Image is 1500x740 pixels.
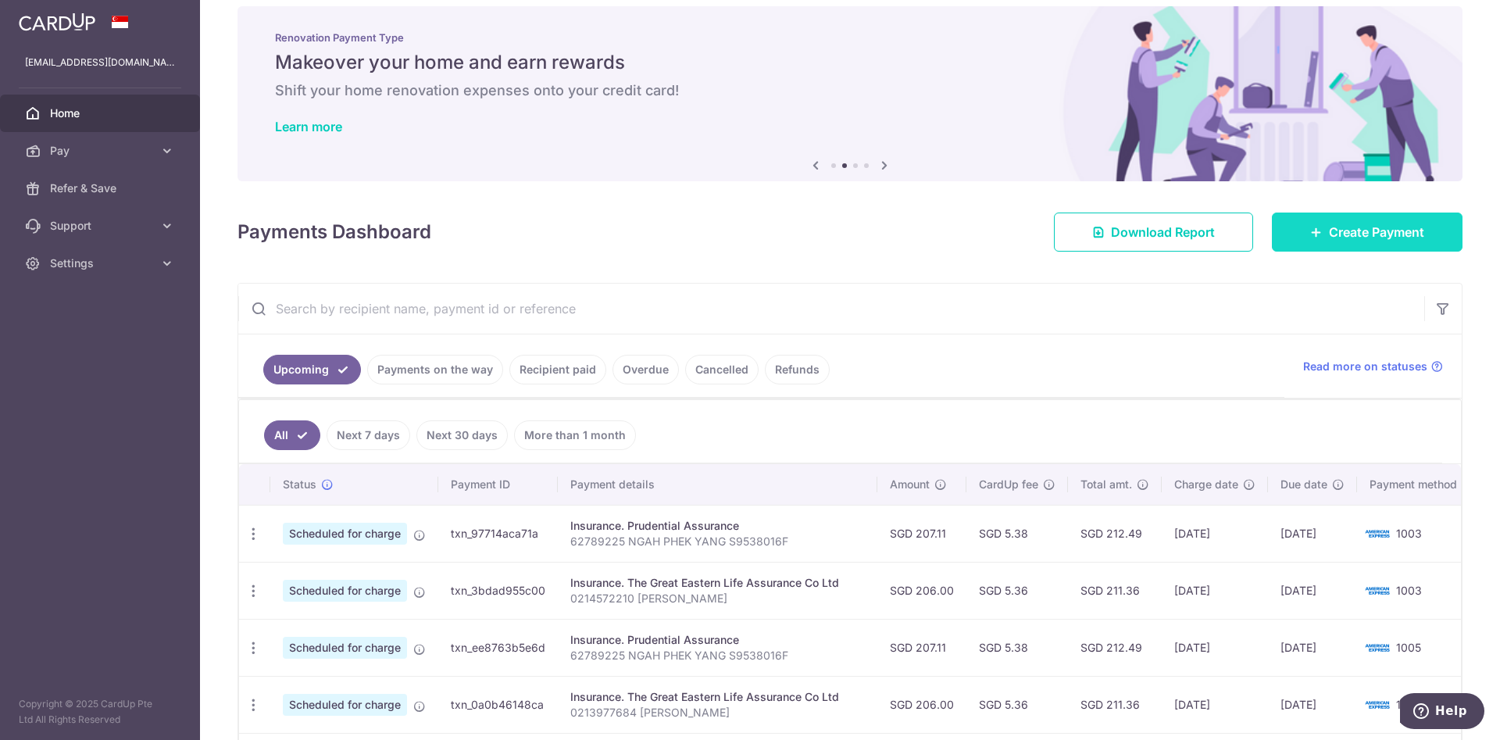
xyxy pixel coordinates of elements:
[438,562,558,619] td: txn_3bdad955c00
[50,105,153,121] span: Home
[1357,464,1476,505] th: Payment method
[438,505,558,562] td: txn_97714aca71a
[416,420,508,450] a: Next 30 days
[1362,638,1393,657] img: Bank Card
[283,477,316,492] span: Status
[1396,698,1421,711] span: 1005
[1303,359,1443,374] a: Read more on statuses
[283,694,407,716] span: Scheduled for charge
[1362,581,1393,600] img: Bank Card
[1162,619,1268,676] td: [DATE]
[877,505,966,562] td: SGD 207.11
[367,355,503,384] a: Payments on the way
[283,523,407,545] span: Scheduled for charge
[1303,359,1427,374] span: Read more on statuses
[1054,213,1253,252] a: Download Report
[570,705,865,720] p: 0213977684 [PERSON_NAME]
[237,6,1462,181] img: Renovation banner
[263,355,361,384] a: Upcoming
[19,13,95,31] img: CardUp
[570,518,865,534] div: Insurance. Prudential Assurance
[1362,695,1393,714] img: Bank Card
[570,575,865,591] div: Insurance. The Great Eastern Life Assurance Co Ltd
[1268,619,1357,676] td: [DATE]
[275,31,1425,44] p: Renovation Payment Type
[570,534,865,549] p: 62789225 NGAH PHEK YANG S9538016F
[1162,505,1268,562] td: [DATE]
[1396,584,1422,597] span: 1003
[25,55,175,70] p: [EMAIL_ADDRESS][DOMAIN_NAME]
[1329,223,1424,241] span: Create Payment
[275,50,1425,75] h5: Makeover your home and earn rewards
[275,81,1425,100] h6: Shift your home renovation expenses onto your credit card!
[558,464,877,505] th: Payment details
[1268,505,1357,562] td: [DATE]
[979,477,1038,492] span: CardUp fee
[966,562,1068,619] td: SGD 5.36
[50,143,153,159] span: Pay
[1396,527,1422,540] span: 1003
[570,632,865,648] div: Insurance. Prudential Assurance
[283,637,407,659] span: Scheduled for charge
[237,218,431,246] h4: Payments Dashboard
[238,284,1424,334] input: Search by recipient name, payment id or reference
[1362,524,1393,543] img: Bank Card
[1111,223,1215,241] span: Download Report
[438,464,558,505] th: Payment ID
[283,580,407,602] span: Scheduled for charge
[509,355,606,384] a: Recipient paid
[1396,641,1421,654] span: 1005
[1068,676,1162,733] td: SGD 211.36
[570,648,865,663] p: 62789225 NGAH PHEK YANG S9538016F
[1068,619,1162,676] td: SGD 212.49
[966,505,1068,562] td: SGD 5.38
[438,619,558,676] td: txn_ee8763b5e6d
[1174,477,1238,492] span: Charge date
[1068,562,1162,619] td: SGD 211.36
[50,181,153,196] span: Refer & Save
[1400,693,1484,732] iframe: Opens a widget where you can find more information
[264,420,320,450] a: All
[1272,213,1462,252] a: Create Payment
[1162,676,1268,733] td: [DATE]
[570,689,865,705] div: Insurance. The Great Eastern Life Assurance Co Ltd
[877,619,966,676] td: SGD 207.11
[570,591,865,606] p: 0214572210 [PERSON_NAME]
[1268,676,1357,733] td: [DATE]
[438,676,558,733] td: txn_0a0b46148ca
[1268,562,1357,619] td: [DATE]
[1280,477,1327,492] span: Due date
[1080,477,1132,492] span: Total amt.
[327,420,410,450] a: Next 7 days
[1162,562,1268,619] td: [DATE]
[275,119,342,134] a: Learn more
[877,562,966,619] td: SGD 206.00
[1068,505,1162,562] td: SGD 212.49
[966,676,1068,733] td: SGD 5.36
[890,477,930,492] span: Amount
[612,355,679,384] a: Overdue
[765,355,830,384] a: Refunds
[514,420,636,450] a: More than 1 month
[877,676,966,733] td: SGD 206.00
[685,355,759,384] a: Cancelled
[50,218,153,234] span: Support
[966,619,1068,676] td: SGD 5.38
[50,256,153,271] span: Settings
